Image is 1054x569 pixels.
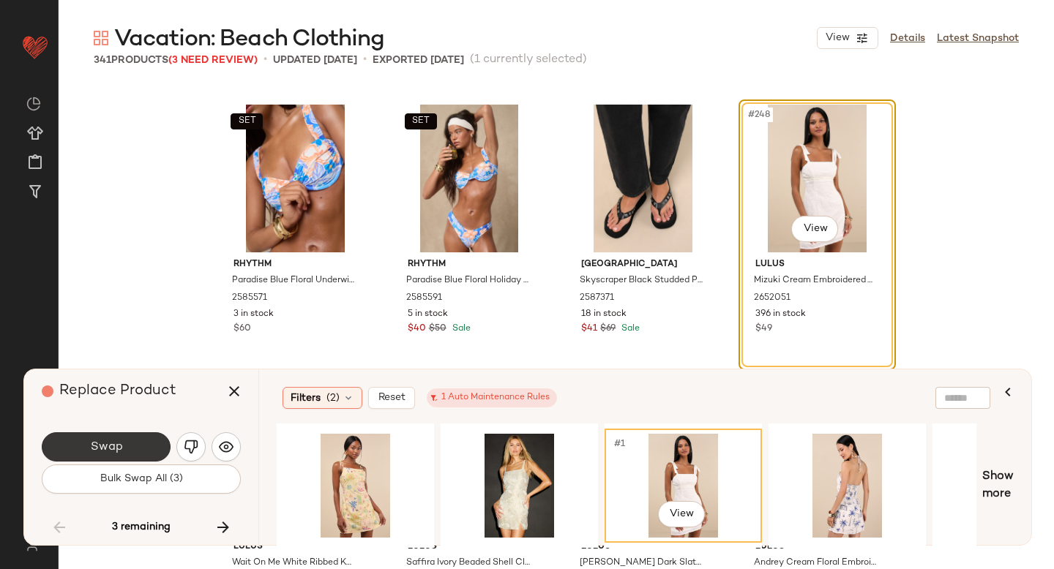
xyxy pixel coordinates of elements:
[744,105,891,252] img: 2652051_02_front.jpg
[411,116,430,127] span: SET
[408,308,448,321] span: 5 in stock
[600,323,616,336] span: $69
[168,55,258,66] span: (3 Need Review)
[291,391,321,406] span: Filters
[18,540,46,551] img: svg%3e
[89,440,122,454] span: Swap
[408,323,426,336] span: $40
[658,501,705,527] button: View
[581,308,627,321] span: 18 in stock
[222,105,369,252] img: 2585571_03_front.jpg
[233,540,357,554] span: Lulus
[802,223,827,235] span: View
[610,434,757,538] img: 2652051_02_front.jpg
[817,27,878,49] button: View
[232,274,356,287] span: Paradise Blue Floral Underwire Bikini Top
[580,274,703,287] span: Skyscraper Black Studded Platform Thong Sandals
[59,383,176,399] span: Replace Product
[405,113,437,129] button: SET
[42,464,241,494] button: Bulk Swap All (3)
[613,437,628,451] span: #1
[618,324,640,334] span: Sale
[273,53,357,68] p: updated [DATE]
[20,32,50,61] img: heart_red.DM2ytmEG.svg
[326,391,340,406] span: (2)
[825,32,850,44] span: View
[219,440,233,454] img: svg%3e
[580,292,614,305] span: 2587371
[470,51,587,69] span: (1 currently selected)
[282,434,429,538] img: 12682521_2628531.jpg
[94,55,111,66] span: 341
[754,274,878,287] span: Mizuki Cream Embroidered Tie-Strap Mini Dress
[406,274,530,287] span: Paradise Blue Floral Holiday Bikini Bottoms
[396,105,543,252] img: 2585591_02_front.jpg
[100,473,183,485] span: Bulk Swap All (3)
[791,216,838,242] button: View
[233,323,251,336] span: $60
[408,258,531,271] span: Rhythm
[233,308,274,321] span: 3 in stock
[373,53,464,68] p: Exported [DATE]
[368,387,415,409] button: Reset
[263,51,267,69] span: •
[184,440,198,454] img: svg%3e
[112,521,171,534] span: 3 remaining
[569,105,717,252] img: 12680001_2587371.jpg
[754,292,790,305] span: 2652051
[363,51,367,69] span: •
[231,113,263,129] button: SET
[94,53,258,68] div: Products
[94,31,108,45] img: svg%3e
[747,108,773,122] span: #248
[581,323,597,336] span: $41
[434,391,550,404] div: 1 Auto Maintenance Rules
[668,508,693,520] span: View
[233,258,357,271] span: Rhythm
[446,434,593,538] img: 12657841_1733536.jpg
[26,97,41,111] img: svg%3e
[937,31,1019,46] a: Latest Snapshot
[890,31,925,46] a: Details
[232,292,267,305] span: 2585571
[378,392,405,404] span: Reset
[237,116,255,127] span: SET
[982,468,1014,503] span: Show more
[429,323,446,336] span: $50
[42,432,171,461] button: Swap
[774,434,921,538] img: 2649531_04_back.jpg
[406,292,442,305] span: 2585591
[581,258,705,271] span: [GEOGRAPHIC_DATA]
[449,324,471,334] span: Sale
[114,25,384,54] span: Vacation: Beach Clothing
